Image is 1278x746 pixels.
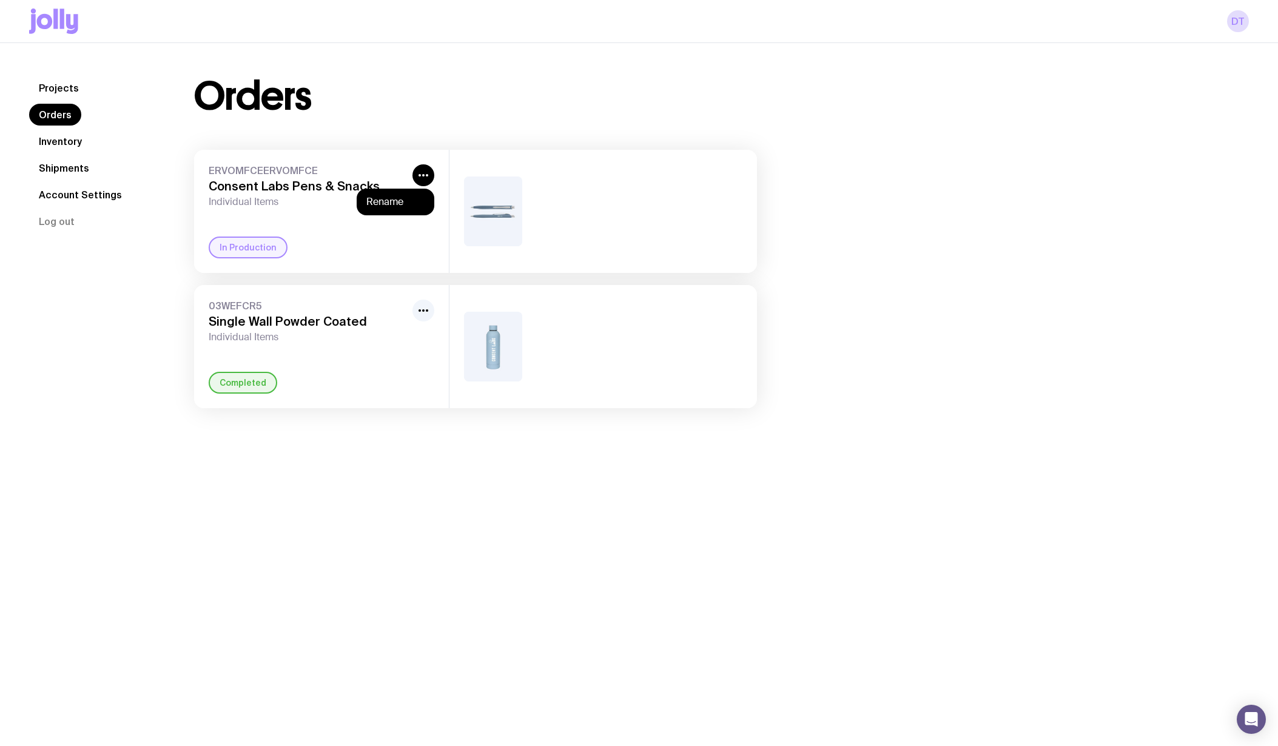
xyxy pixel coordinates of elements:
[209,164,408,176] span: ERVOMFCEERVOMFCE
[29,157,99,179] a: Shipments
[366,196,425,208] button: Rename
[209,196,408,208] span: Individual Items
[29,210,84,232] button: Log out
[1227,10,1249,32] a: DT
[194,77,311,116] h1: Orders
[29,130,92,152] a: Inventory
[209,331,408,343] span: Individual Items
[209,179,408,193] h3: Consent Labs Pens & Snacks
[209,300,408,312] span: 03WEFCR5
[209,237,288,258] div: In Production
[29,104,81,126] a: Orders
[209,372,277,394] div: Completed
[29,184,132,206] a: Account Settings
[209,314,408,329] h3: Single Wall Powder Coated
[1237,705,1266,734] div: Open Intercom Messenger
[29,77,89,99] a: Projects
